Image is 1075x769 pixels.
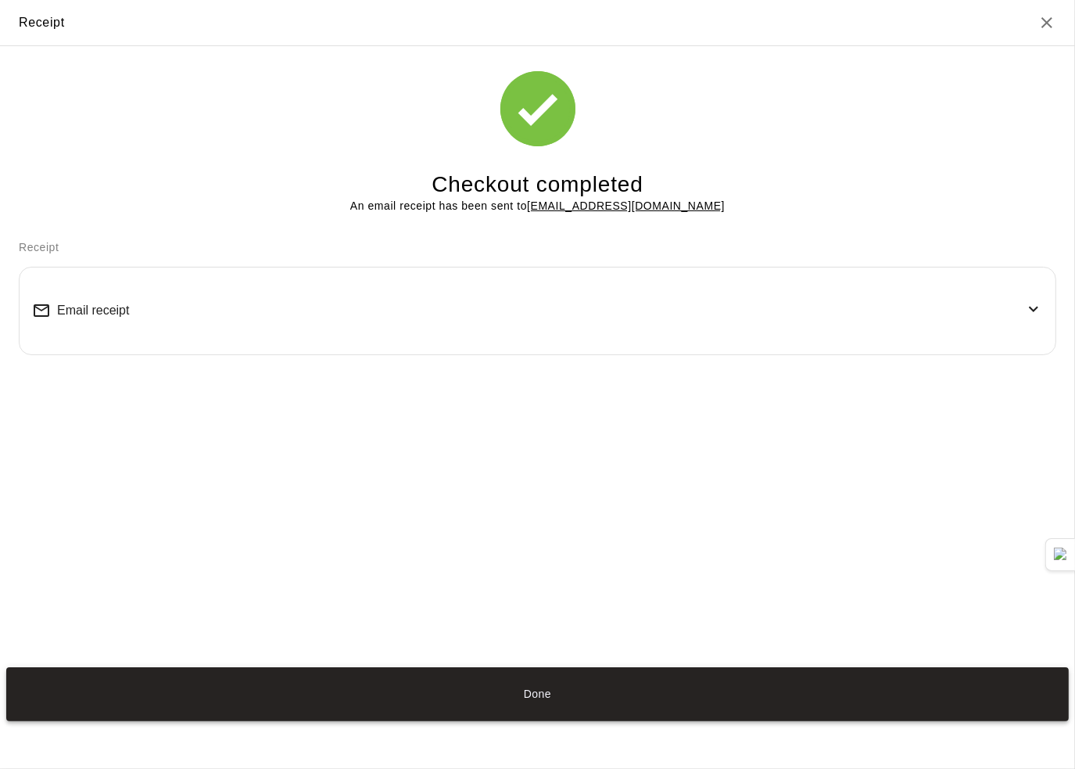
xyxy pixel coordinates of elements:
p: An email receipt has been sent to [350,198,725,214]
span: Email receipt [57,304,129,318]
p: Receipt [19,239,1056,256]
button: Done [6,667,1069,721]
div: Receipt [19,13,65,33]
u: [EMAIL_ADDRESS][DOMAIN_NAME] [527,199,725,212]
img: Detect Auto [1054,548,1068,562]
h4: Checkout completed [432,171,643,199]
button: Close [1037,13,1056,32]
